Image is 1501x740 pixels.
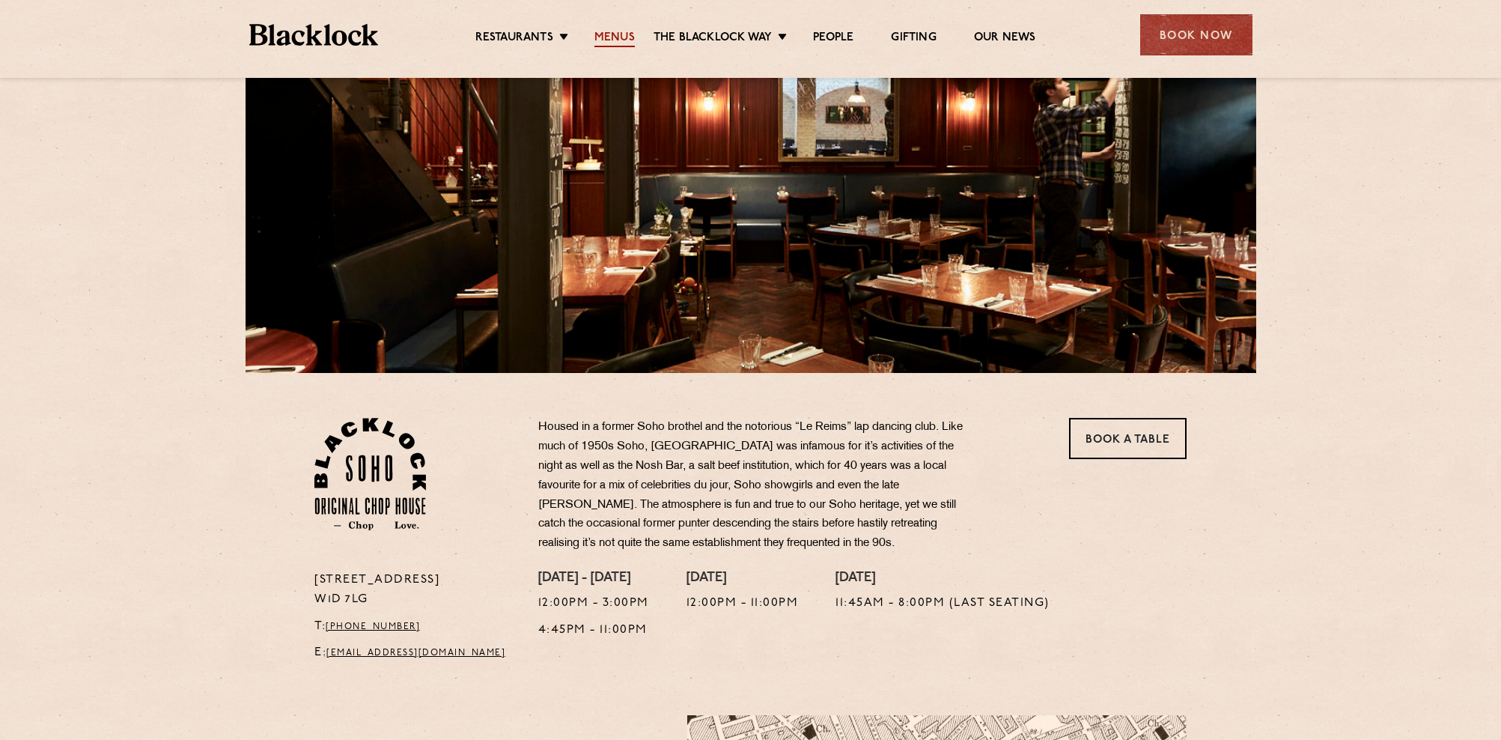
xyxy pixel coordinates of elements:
a: Book a Table [1069,418,1187,459]
a: Our News [974,31,1036,47]
img: BL_Textured_Logo-footer-cropped.svg [249,24,379,46]
p: 4:45pm - 11:00pm [538,621,649,640]
p: Housed in a former Soho brothel and the notorious “Le Reims” lap dancing club. Like much of 1950s... [538,418,980,554]
h4: [DATE] [686,571,799,587]
p: T: [314,617,516,637]
img: Soho-stamp-default.svg [314,418,426,530]
p: 12:00pm - 3:00pm [538,594,649,613]
p: [STREET_ADDRESS] W1D 7LG [314,571,516,610]
a: [EMAIL_ADDRESS][DOMAIN_NAME] [326,649,505,658]
p: 11:45am - 8:00pm (Last seating) [835,594,1050,613]
p: E: [314,643,516,663]
a: The Blacklock Way [654,31,772,47]
h4: [DATE] [835,571,1050,587]
h4: [DATE] - [DATE] [538,571,649,587]
a: People [813,31,853,47]
a: [PHONE_NUMBER] [326,622,420,631]
a: Menus [594,31,635,47]
a: Restaurants [475,31,553,47]
div: Book Now [1140,14,1252,55]
a: Gifting [891,31,936,47]
p: 12:00pm - 11:00pm [686,594,799,613]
